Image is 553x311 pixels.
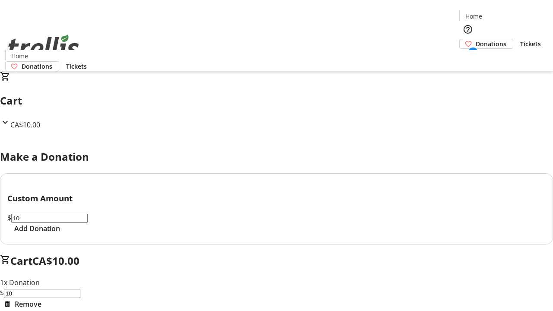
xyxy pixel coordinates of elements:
a: Tickets [59,62,94,71]
button: Add Donation [7,223,67,234]
span: Donations [476,39,506,48]
input: Donation Amount [11,214,88,223]
span: CA$10.00 [32,254,79,268]
button: Help [459,21,477,38]
span: Tickets [520,39,541,48]
a: Home [6,51,33,60]
span: CA$10.00 [10,120,40,130]
h3: Custom Amount [7,192,546,204]
a: Donations [459,39,513,49]
span: Add Donation [14,223,60,234]
input: Donation Amount [4,289,80,298]
button: Cart [459,49,477,66]
span: Tickets [66,62,87,71]
a: Home [460,12,487,21]
span: Home [465,12,482,21]
span: Remove [15,299,41,309]
a: Tickets [513,39,548,48]
span: Donations [22,62,52,71]
img: Orient E2E Organization yQs7hprBS5's Logo [5,25,82,68]
span: $ [7,213,11,222]
span: Home [11,51,28,60]
a: Donations [5,61,59,71]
